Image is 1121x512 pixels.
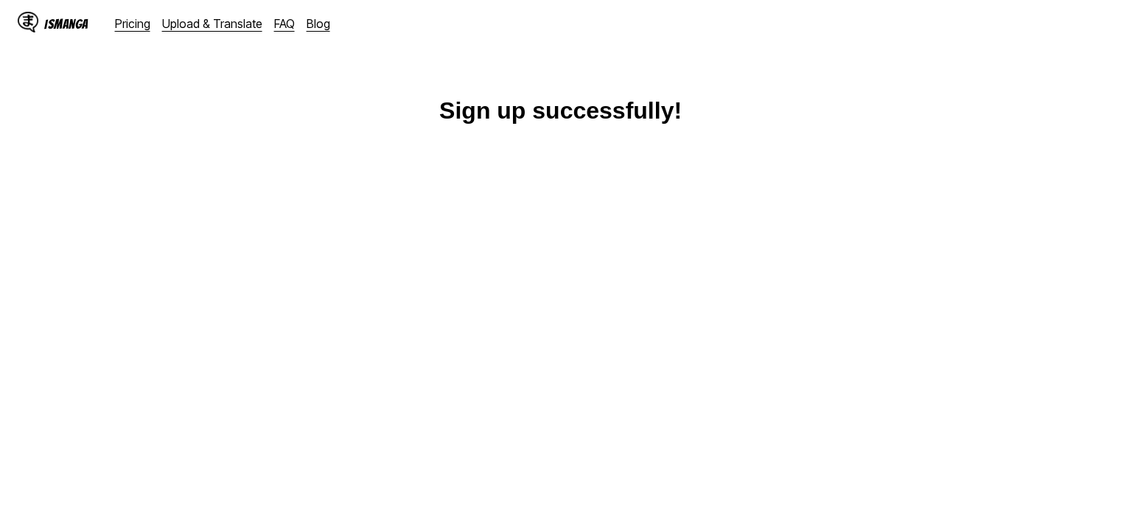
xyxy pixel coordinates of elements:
[115,16,150,31] a: Pricing
[18,12,115,35] a: IsManga LogoIsManga
[274,16,295,31] a: FAQ
[439,97,682,125] h1: Sign up successfully!
[44,17,88,31] div: IsManga
[18,12,38,32] img: IsManga Logo
[162,16,262,31] a: Upload & Translate
[307,16,330,31] a: Blog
